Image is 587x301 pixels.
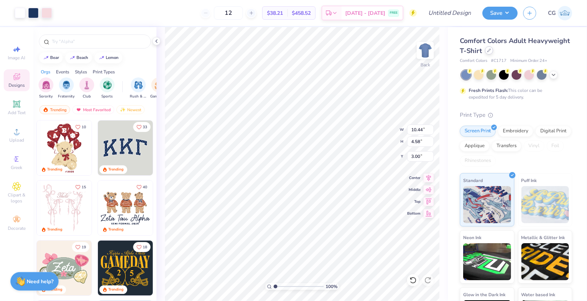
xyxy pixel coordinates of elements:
span: Middle [407,187,421,192]
input: Untitled Design [422,6,477,20]
span: Sports [102,94,113,99]
img: Puff Ink [521,186,569,223]
img: d12c9beb-9502-45c7-ae94-40b97fdd6040 [153,181,208,235]
div: Most Favorited [72,105,114,114]
button: beach [65,52,92,63]
button: filter button [58,77,75,99]
span: Add Text [8,110,26,116]
div: Trending [108,287,123,292]
span: Puff Ink [521,176,537,184]
span: Center [407,175,421,181]
div: Embroidery [498,126,533,137]
div: filter for Fraternity [58,77,75,99]
button: Save [482,7,518,20]
img: Charley Goldstein [558,6,572,20]
span: Upload [9,137,24,143]
img: Metallic & Glitter Ink [521,243,569,280]
span: Metallic & Glitter Ink [521,234,565,241]
div: Print Type [460,111,572,119]
span: Standard [463,176,483,184]
div: This color can be expedited for 5 day delivery. [469,87,560,100]
div: Back [421,62,430,68]
img: 3b9aba4f-e317-4aa7-a679-c95a879539bd [98,120,153,175]
span: Water based Ink [521,291,555,298]
img: trend_line.gif [43,56,49,60]
button: Like [133,242,151,252]
span: Comfort Colors [460,58,487,64]
button: Like [133,182,151,192]
button: filter button [100,77,115,99]
button: filter button [130,77,147,99]
span: FREE [390,10,398,16]
img: 010ceb09-c6fc-40d9-b71e-e3f087f73ee6 [37,241,92,295]
span: Sorority [39,94,53,99]
div: filter for Rush & Bid [130,77,147,99]
img: trending.gif [43,107,49,112]
a: CG [548,6,572,20]
span: 15 [82,185,86,189]
span: Top [407,199,421,204]
div: Styles [75,69,87,75]
span: Club [83,94,91,99]
div: bear [50,56,59,60]
img: Game Day Image [155,81,163,89]
span: 100 % [326,283,337,290]
span: 10 [82,125,86,129]
div: Foil [547,140,564,152]
button: filter button [39,77,53,99]
div: filter for Sorority [39,77,53,99]
div: Rhinestones [460,155,496,166]
img: Sorority Image [42,81,50,89]
div: Vinyl [524,140,544,152]
div: Newest [116,105,145,114]
img: edfb13fc-0e43-44eb-bea2-bf7fc0dd67f9 [153,120,208,175]
div: beach [77,56,89,60]
button: filter button [79,77,94,99]
img: d6d5c6c6-9b9a-4053-be8a-bdf4bacb006d [92,241,146,295]
img: trend_line.gif [69,56,75,60]
div: filter for Club [79,77,94,99]
div: Transfers [492,140,521,152]
button: lemon [95,52,122,63]
img: b8819b5f-dd70-42f8-b218-32dd770f7b03 [98,241,153,295]
img: Newest.gif [120,107,126,112]
span: 40 [143,185,147,189]
input: – – [214,6,243,20]
div: Events [56,69,69,75]
div: Trending [108,227,123,232]
img: Fraternity Image [62,81,70,89]
span: Decorate [8,225,26,231]
div: filter for Game Day [150,77,167,99]
img: d12a98c7-f0f7-4345-bf3a-b9f1b718b86e [92,181,146,235]
img: 83dda5b0-2158-48ca-832c-f6b4ef4c4536 [37,181,92,235]
div: Applique [460,140,489,152]
img: e74243e0-e378-47aa-a400-bc6bcb25063a [92,120,146,175]
div: Digital Print [535,126,571,137]
span: Greek [11,165,23,171]
span: 18 [143,245,147,249]
button: Like [133,122,151,132]
span: # C1717 [491,58,507,64]
img: 587403a7-0594-4a7f-b2bd-0ca67a3ff8dd [37,120,92,175]
button: Like [72,242,89,252]
img: Rush & Bid Image [134,81,143,89]
img: 2b704b5a-84f6-4980-8295-53d958423ff9 [153,241,208,295]
span: Rush & Bid [130,94,147,99]
div: Trending [39,105,70,114]
img: Neon Ink [463,243,511,280]
span: 19 [82,245,86,249]
div: Orgs [41,69,50,75]
span: Glow in the Dark Ink [463,291,505,298]
div: lemon [106,56,119,60]
img: most_fav.gif [76,107,82,112]
button: bear [39,52,63,63]
span: Neon Ink [463,234,481,241]
span: $38.21 [267,9,283,17]
img: Sports Image [103,81,112,89]
div: Screen Print [460,126,496,137]
span: [DATE] - [DATE] [345,9,385,17]
div: Trending [47,227,62,232]
img: Club Image [83,81,91,89]
img: trend_line.gif [99,56,105,60]
span: 33 [143,125,147,129]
